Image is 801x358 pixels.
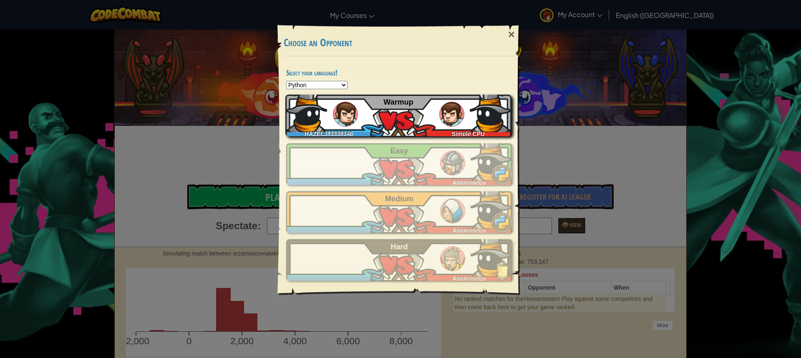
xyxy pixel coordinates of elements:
span: Medium [385,195,413,203]
span: Anonymous [452,275,486,282]
div: × [502,23,521,47]
img: bVOALgAAAAZJREFUAwC6xeJXyo7EAgAAAABJRU5ErkJggg== [285,90,327,132]
img: bVOALgAAAAZJREFUAwC6xeJXyo7EAgAAAABJRU5ErkJggg== [471,139,512,181]
img: bVOALgAAAAZJREFUAwC6xeJXyo7EAgAAAABJRU5ErkJggg== [470,90,511,132]
span: Easy [390,147,408,155]
img: bVOALgAAAAZJREFUAwC6xeJXyo7EAgAAAABJRU5ErkJggg== [471,187,512,229]
h3: Choose an Opponent [284,37,515,48]
img: humans_ladder_easy.png [440,150,465,175]
img: humans_ladder_medium.png [440,198,465,223]
a: Anonymous [286,239,512,281]
a: HAZELJ83338346Simple CPU [286,95,512,136]
span: Warmup [383,98,413,106]
span: Anonymous [452,179,486,186]
span: HAZELJ83338346 [305,130,353,137]
img: humans_ladder_tutorial.png [333,102,358,127]
img: humans_ladder_tutorial.png [439,102,464,127]
span: Simple CPU [452,130,485,137]
a: Anonymous [286,143,512,185]
h4: Select your language! [286,69,512,77]
a: Anonymous [286,191,512,233]
span: Hard [391,243,408,251]
img: bVOALgAAAAZJREFUAwC6xeJXyo7EAgAAAABJRU5ErkJggg== [471,235,512,277]
img: humans_ladder_hard.png [440,246,465,271]
span: Anonymous [452,227,486,234]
